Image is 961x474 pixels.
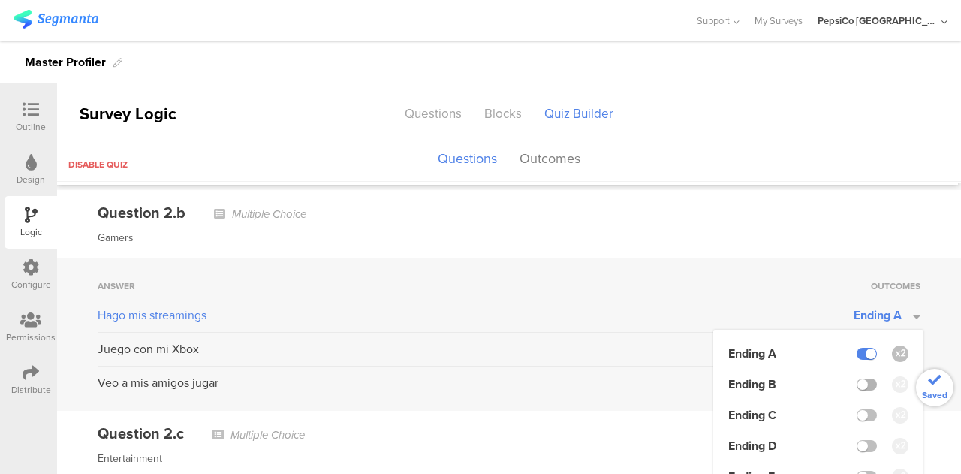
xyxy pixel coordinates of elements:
div: Outcomes [871,279,920,293]
span: Multiple Choice [230,427,305,443]
div: Hago mis streamings [98,306,854,325]
div: Ending C [728,406,834,424]
div: Quiz Builder [533,101,625,127]
div: Ending A [728,345,834,362]
button: Disable quiz [68,158,128,171]
div: Gamers [98,229,920,247]
button: Ending A [854,306,920,324]
div: Juego con mi Xbox [98,340,873,358]
span: Saved [922,388,947,402]
div: Veo a mis amigos jugar [98,374,873,392]
div: Entertainment [98,450,920,468]
img: segmanta logo [14,10,98,29]
div: Ending D [728,437,834,454]
span: Multiple Choice [232,206,306,222]
span: Question 2.b [98,201,185,224]
div: Configure [11,278,51,291]
button: Questions [434,145,501,181]
div: Outline [16,120,46,134]
div: Blocks [473,101,533,127]
span: Ending A [854,306,902,324]
button: Outcomes [516,145,584,174]
span: Question 2.c [98,422,184,445]
span: Answer [98,279,135,293]
div: Ending B [728,376,834,393]
div: Logic [20,225,42,239]
div: Survey Logic [57,101,230,126]
div: Questions [393,101,473,127]
div: Distribute [11,383,51,397]
div: Design [17,173,45,186]
div: Master Profiler [25,50,106,74]
div: PepsiCo [GEOGRAPHIC_DATA] [818,14,938,28]
span: Support [697,14,730,28]
div: Permissions [6,331,56,344]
